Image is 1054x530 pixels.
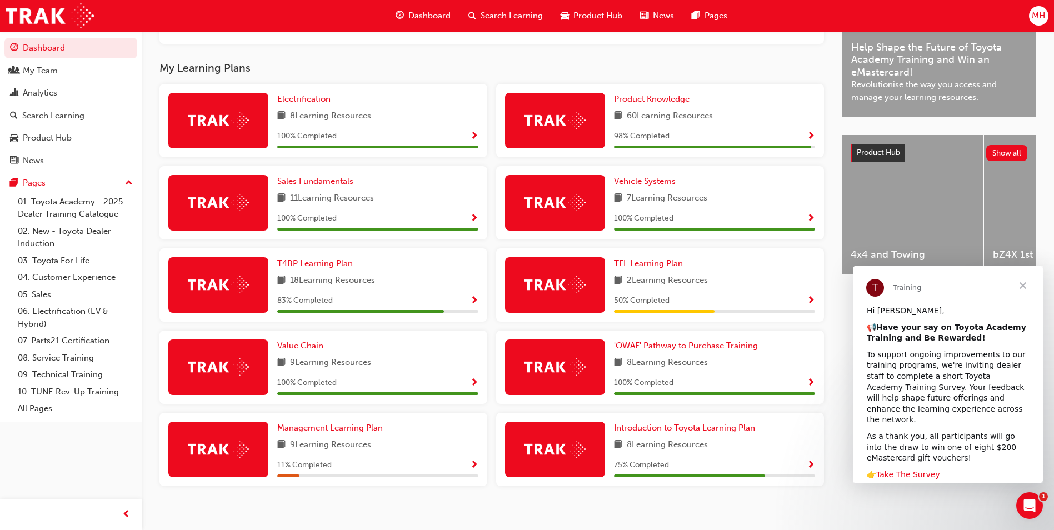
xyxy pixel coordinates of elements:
[277,175,358,188] a: Sales Fundamentals
[277,459,332,472] span: 11 % Completed
[614,258,683,268] span: TFL Learning Plan
[277,422,387,434] a: Management Learning Plan
[986,145,1028,161] button: Show all
[290,438,371,452] span: 9 Learning Resources
[481,9,543,22] span: Search Learning
[4,173,137,193] button: Pages
[640,9,648,23] span: news-icon
[188,441,249,458] img: Trak
[470,376,478,390] button: Show Progress
[614,175,680,188] a: Vehicle Systems
[277,93,335,106] a: Electrification
[277,130,337,143] span: 100 % Completed
[408,9,451,22] span: Dashboard
[807,458,815,472] button: Show Progress
[614,438,622,452] span: book-icon
[13,193,137,223] a: 01. Toyota Academy - 2025 Dealer Training Catalogue
[842,135,983,274] a: 4x4 and Towing
[524,441,586,458] img: Trak
[13,383,137,401] a: 10. TUNE Rev-Up Training
[468,9,476,23] span: search-icon
[277,423,383,433] span: Management Learning Plan
[614,423,755,433] span: Introduction to Toyota Learning Plan
[573,9,622,22] span: Product Hub
[13,269,137,286] a: 04. Customer Experience
[470,212,478,226] button: Show Progress
[277,377,337,389] span: 100 % Completed
[614,274,622,288] span: book-icon
[4,128,137,148] a: Product Hub
[277,257,357,270] a: T4BP Learning Plan
[807,212,815,226] button: Show Progress
[1039,492,1048,501] span: 1
[277,94,331,104] span: Electrification
[631,4,683,27] a: news-iconNews
[807,461,815,471] span: Show Progress
[807,129,815,143] button: Show Progress
[277,192,286,206] span: book-icon
[277,356,286,370] span: book-icon
[807,376,815,390] button: Show Progress
[627,109,713,123] span: 60 Learning Resources
[524,194,586,211] img: Trak
[290,109,371,123] span: 8 Learning Resources
[159,62,824,74] h3: My Learning Plans
[807,296,815,306] span: Show Progress
[122,508,131,522] span: prev-icon
[10,178,18,188] span: pages-icon
[125,176,133,191] span: up-icon
[23,87,57,99] div: Analytics
[614,422,760,434] a: Introduction to Toyota Learning Plan
[10,43,18,53] span: guage-icon
[23,64,58,77] div: My Team
[4,83,137,103] a: Analytics
[653,9,674,22] span: News
[614,377,673,389] span: 100 % Completed
[387,4,459,27] a: guage-iconDashboard
[470,461,478,471] span: Show Progress
[470,129,478,143] button: Show Progress
[470,132,478,142] span: Show Progress
[23,177,46,189] div: Pages
[614,192,622,206] span: book-icon
[4,61,137,81] a: My Team
[614,94,690,104] span: Product Knowledge
[277,109,286,123] span: book-icon
[561,9,569,23] span: car-icon
[277,212,337,225] span: 100 % Completed
[851,144,1027,162] a: Product HubShow all
[459,4,552,27] a: search-iconSearch Learning
[10,66,18,76] span: people-icon
[524,276,586,293] img: Trak
[614,176,676,186] span: Vehicle Systems
[188,194,249,211] img: Trak
[290,274,375,288] span: 18 Learning Resources
[277,339,328,352] a: Value Chain
[524,358,586,376] img: Trak
[13,366,137,383] a: 09. Technical Training
[470,296,478,306] span: Show Progress
[614,93,694,106] a: Product Knowledge
[13,400,137,417] a: All Pages
[524,112,586,129] img: Trak
[1032,9,1045,22] span: MH
[277,438,286,452] span: book-icon
[13,223,137,252] a: 02. New - Toyota Dealer Induction
[614,109,622,123] span: book-icon
[470,458,478,472] button: Show Progress
[1029,6,1048,26] button: MH
[683,4,736,27] a: pages-iconPages
[23,132,72,144] div: Product Hub
[290,192,374,206] span: 11 Learning Resources
[13,303,137,332] a: 06. Electrification (EV & Hybrid)
[614,257,687,270] a: TFL Learning Plan
[277,294,333,307] span: 83 % Completed
[4,151,137,171] a: News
